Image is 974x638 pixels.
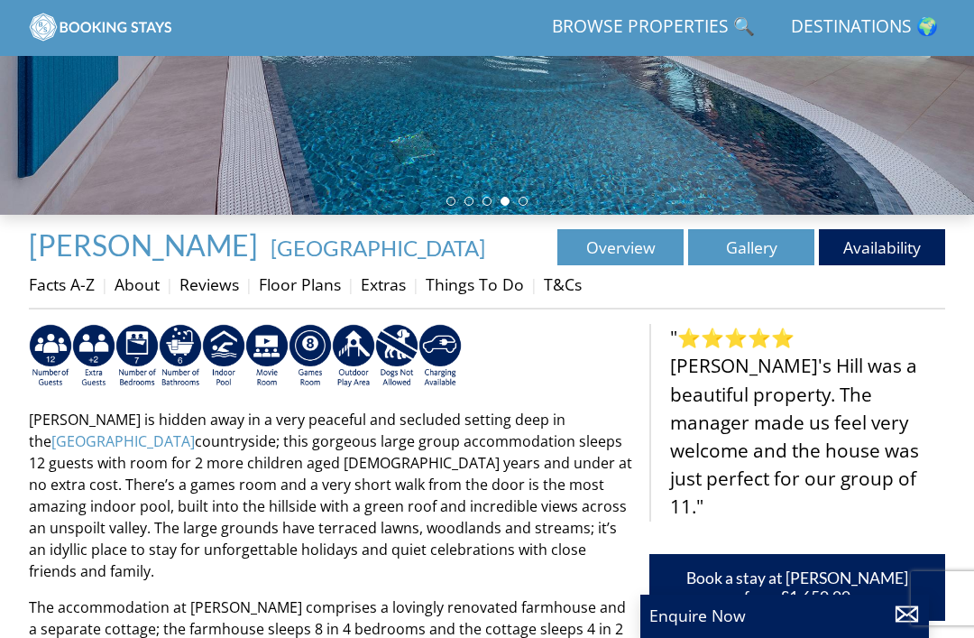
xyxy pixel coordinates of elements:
a: Extras [361,273,406,295]
a: Book a stay at [PERSON_NAME] from £1,650.00 [649,554,945,621]
a: Destinations 🌍 [784,7,945,48]
a: Reviews [179,273,239,295]
a: Things To Do [426,273,524,295]
img: BookingStays [29,9,173,45]
a: Availability [819,229,945,265]
a: [PERSON_NAME] [29,227,263,263]
a: [GEOGRAPHIC_DATA] [271,235,485,261]
a: Browse Properties 🔍 [545,7,762,48]
img: AD_4nXei2dp4L7_L8OvME76Xy1PUX32_NMHbHVSts-g-ZAVb8bILrMcUKZI2vRNdEqfWP017x6NFeUMZMqnp0JYknAB97-jDN... [202,324,245,389]
a: T&Cs [544,273,582,295]
blockquote: "⭐⭐⭐⭐⭐ [PERSON_NAME]'s Hill was a beautiful property. The manager made us feel very welcome and t... [649,324,945,521]
img: AD_4nXcnT2OPG21WxYUhsl9q61n1KejP7Pk9ESVM9x9VetD-X_UXXoxAKaMRZGYNcSGiAsmGyKm0QlThER1osyFXNLmuYOVBV... [418,324,462,389]
img: AD_4nXf5HeMvqMpcZ0fO9nf7YF2EIlv0l3oTPRmiQvOQ93g4dO1Y4zXKGJcBE5M2T8mhAf-smX-gudfzQQnK9-uH4PEbWu2YP... [245,324,289,389]
img: AD_4nXeP6WuvG491uY6i5ZIMhzz1N248Ei-RkDHdxvvjTdyF2JXhbvvI0BrTCyeHgyWBEg8oAgd1TvFQIsSlzYPCTB7K21VoI... [72,324,115,389]
img: AD_4nXdUEjdWxyJEXfF2QMxcnH9-q5XOFeM-cCBkt-KsCkJ9oHmM7j7w2lDMJpoznjTsqM7kKDtmmF2O_bpEel9pzSv0KunaC... [115,324,159,389]
a: Gallery [688,229,814,265]
p: Enquire Now [649,604,920,627]
img: AD_4nXdmwCQHKAiIjYDk_1Dhq-AxX3fyYPYaVgX942qJE-Y7he54gqc0ybrIGUg6Qr_QjHGl2FltMhH_4pZtc0qV7daYRc31h... [159,324,202,389]
a: Facts A-Z [29,273,95,295]
img: AD_4nXfjdDqPkGBf7Vpi6H87bmAUe5GYCbodrAbU4sf37YN55BCjSXGx5ZgBV7Vb9EJZsXiNVuyAiuJUB3WVt-w9eJ0vaBcHg... [332,324,375,389]
img: AD_4nXeyNBIiEViFqGkFxeZn-WxmRvSobfXIejYCAwY7p4slR9Pvv7uWB8BWWl9Rip2DDgSCjKzq0W1yXMRj2G_chnVa9wg_L... [29,324,72,389]
p: [PERSON_NAME] is hidden away in a very peaceful and secluded setting deep in the countryside; thi... [29,409,635,582]
a: Floor Plans [259,273,341,295]
img: AD_4nXdrZMsjcYNLGsKuA84hRzvIbesVCpXJ0qqnwZoX5ch9Zjv73tWe4fnFRs2gJ9dSiUubhZXckSJX_mqrZBmYExREIfryF... [289,324,332,389]
a: About [115,273,160,295]
img: AD_4nXdtMqFLQeNd5SD_yg5mtFB1sUCemmLv_z8hISZZtoESff8uqprI2Ap3l0Pe6G3wogWlQaPaciGoyoSy1epxtlSaMm8_H... [375,324,418,389]
span: - [263,235,485,261]
span: [PERSON_NAME] [29,227,258,263]
a: [GEOGRAPHIC_DATA] [51,431,195,451]
a: Overview [557,229,684,265]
